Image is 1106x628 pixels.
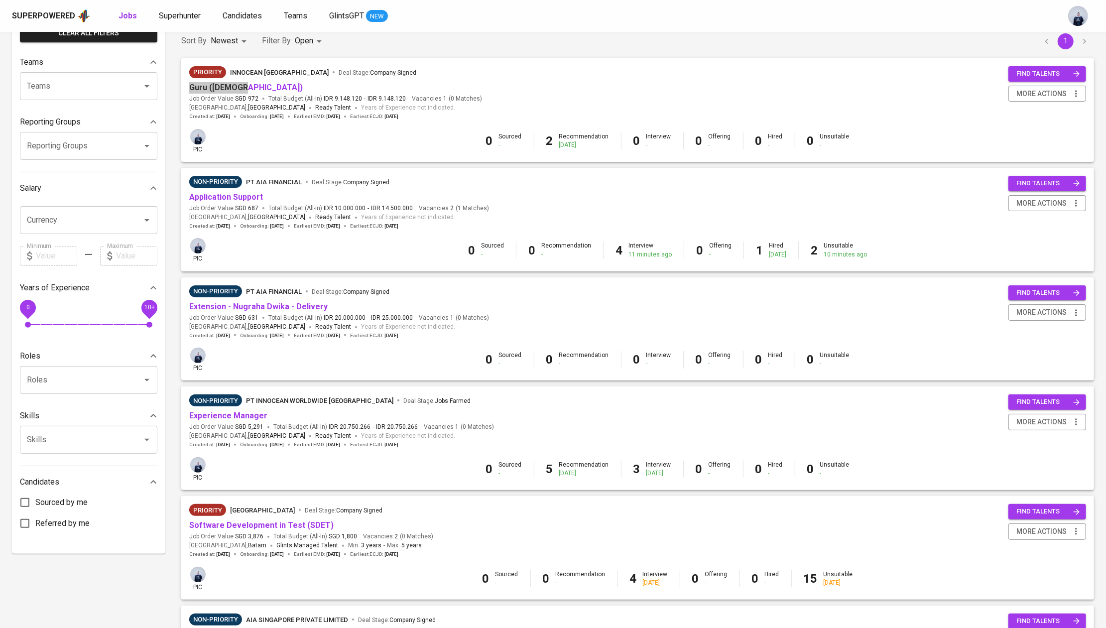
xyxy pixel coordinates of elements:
[336,507,382,514] span: Company Signed
[824,251,867,259] div: 10 minutes ago
[1068,6,1088,26] img: annisa@glints.com
[189,128,207,154] div: pic
[329,10,388,22] a: GlintsGPT NEW
[499,141,522,149] div: -
[235,532,263,541] span: SGD 3,876
[1008,66,1086,82] button: find talents
[189,314,258,322] span: Job Order Value
[768,132,783,149] div: Hired
[419,204,489,213] span: Vacancies ( 1 Matches )
[240,332,284,339] span: Onboarding :
[235,423,263,431] span: SGD 5,291
[343,288,389,295] span: Company Signed
[284,10,309,22] a: Teams
[768,351,783,368] div: Hired
[1016,506,1080,517] span: find talents
[119,10,139,22] a: Jobs
[419,314,489,322] span: Vacancies ( 0 Matches )
[159,10,203,22] a: Superhunter
[270,551,284,558] span: [DATE]
[26,304,29,311] span: 0
[189,302,328,311] a: Extension - Nugraha Dwika - Delivery
[240,223,284,230] span: Onboarding :
[273,532,357,541] span: Total Budget (All-In)
[499,351,522,368] div: Sourced
[692,572,699,586] b: 0
[324,95,362,103] span: IDR 9.148.120
[768,469,783,478] div: -
[1016,416,1067,428] span: more actions
[35,497,88,508] span: Sourced by me
[20,24,157,42] button: Clear All filters
[77,8,91,23] img: app logo
[1008,394,1086,410] button: find talents
[368,314,369,322] span: -
[240,441,284,448] span: Onboarding :
[709,461,731,478] div: Offering
[361,103,455,113] span: Years of Experience not indicated.
[348,542,381,549] span: Min.
[807,134,814,148] b: 0
[387,542,422,549] span: Max.
[189,551,230,558] span: Created at :
[211,35,238,47] p: Newest
[235,314,258,322] span: SGD 631
[646,351,671,368] div: Interview
[371,204,413,213] span: IDR 14.500.000
[190,238,206,253] img: annisa@glints.com
[20,350,40,362] p: Roles
[350,332,398,339] span: Earliest ECJD :
[559,461,609,478] div: Recommendation
[495,570,518,587] div: Sourced
[372,423,374,431] span: -
[350,551,398,558] span: Earliest ECJD :
[646,141,671,149] div: -
[324,314,366,322] span: IDR 20.000.000
[499,461,522,478] div: Sourced
[559,141,609,149] div: [DATE]
[20,112,157,132] div: Reporting Groups
[140,213,154,227] button: Open
[1016,68,1080,80] span: find talents
[393,532,398,541] span: 2
[820,461,850,478] div: Unsuitable
[499,360,522,368] div: -
[294,551,340,558] span: Earliest EMD :
[189,285,242,297] div: Talent(s) in Pipeline’s Final Stages
[189,347,207,373] div: pic
[1037,33,1094,49] nav: pagination navigation
[401,542,422,549] span: 5 years
[189,67,226,77] span: Priority
[315,214,351,221] span: Ready Talent
[116,246,157,266] input: Value
[1016,287,1080,299] span: find talents
[350,223,398,230] span: Earliest ECJD :
[189,66,226,78] div: New Job received from Demand Team
[315,432,351,439] span: Ready Talent
[383,541,385,551] span: -
[270,113,284,120] span: [DATE]
[326,551,340,558] span: [DATE]
[361,322,455,332] span: Years of Experience not indicated.
[181,35,207,47] p: Sort By
[189,237,207,263] div: pic
[326,113,340,120] span: [DATE]
[559,360,609,368] div: -
[1016,88,1067,100] span: more actions
[270,332,284,339] span: [DATE]
[769,251,786,259] div: [DATE]
[403,397,471,404] span: Deal Stage :
[765,570,779,587] div: Hired
[709,141,731,149] div: -
[499,469,522,478] div: -
[329,532,357,541] span: SGD 1,800
[28,27,149,39] span: Clear All filters
[189,532,263,541] span: Job Order Value
[270,441,284,448] span: [DATE]
[376,423,418,431] span: IDR 20.750.266
[755,353,762,367] b: 0
[528,244,535,257] b: 0
[326,223,340,230] span: [DATE]
[190,348,206,363] img: annisa@glints.com
[268,314,413,322] span: Total Budget (All-In)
